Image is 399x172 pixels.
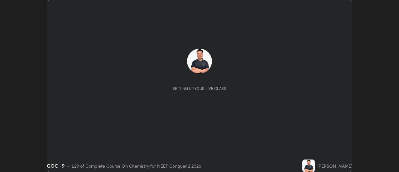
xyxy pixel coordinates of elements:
[317,163,352,169] div: [PERSON_NAME]
[72,163,201,169] div: L29 of Complete Course On Chemistry for NEET Conquer 2 2026
[67,163,69,169] div: •
[173,86,226,91] div: Setting up your live class
[187,49,212,74] img: cdd11cb0ff7c41cdbf678b0cfeb7474b.jpg
[302,160,315,172] img: cdd11cb0ff7c41cdbf678b0cfeb7474b.jpg
[47,162,65,170] div: GOC -9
